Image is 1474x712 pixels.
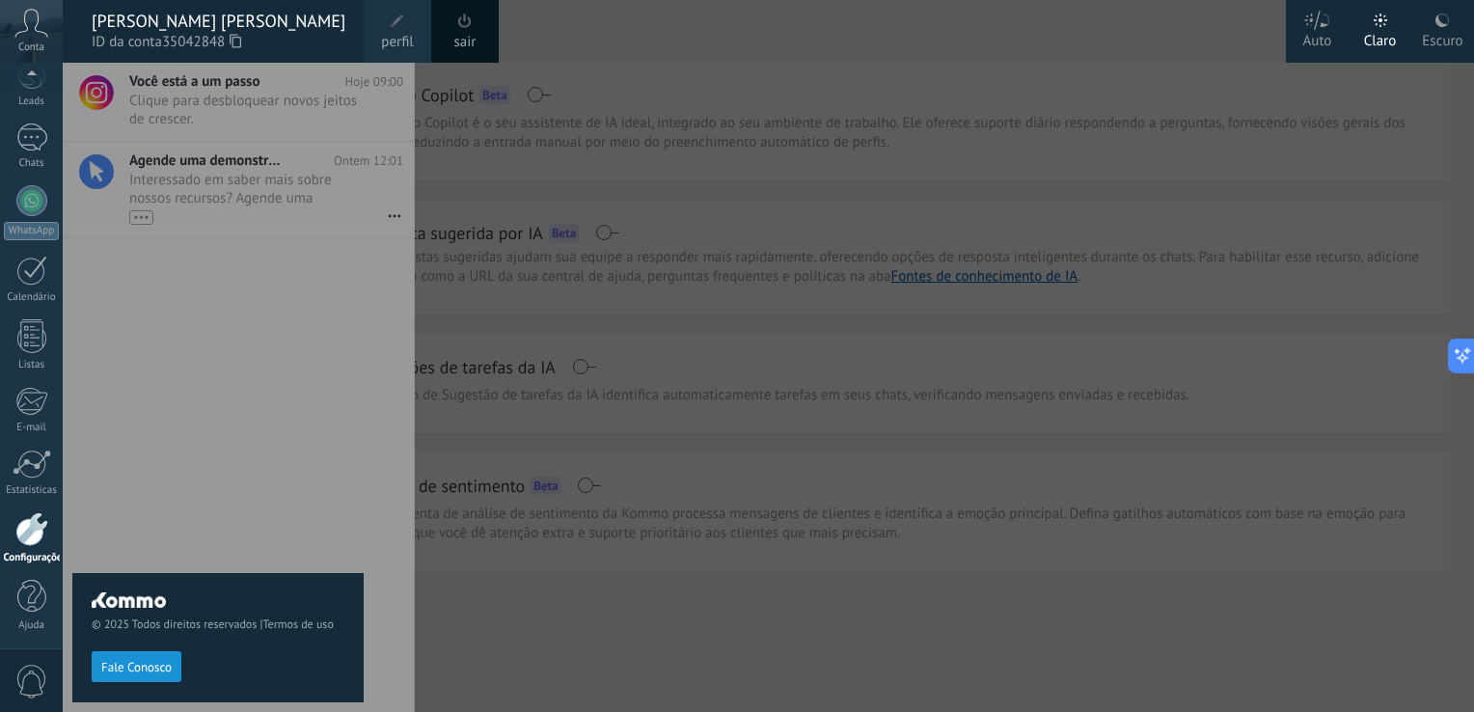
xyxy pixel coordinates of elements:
div: Claro [1364,13,1397,63]
div: Escuro [1422,13,1462,63]
a: Termos de uso [262,617,333,632]
div: [PERSON_NAME] [PERSON_NAME] [92,11,344,32]
span: © 2025 Todos direitos reservados | [92,617,344,632]
button: Fale Conosco [92,651,181,682]
a: sair [454,32,477,53]
span: ID da conta [92,32,344,53]
div: Listas [4,359,60,371]
div: Chats [4,157,60,170]
a: Fale Conosco [92,659,181,673]
div: E-mail [4,422,60,434]
span: Conta [18,41,44,54]
span: Fale Conosco [101,661,172,674]
div: Leads [4,96,60,108]
div: Auto [1303,13,1332,63]
span: 35042848 [162,32,241,53]
div: Configurações [4,552,60,564]
div: Calendário [4,291,60,304]
span: perfil [381,32,413,53]
div: Ajuda [4,619,60,632]
div: WhatsApp [4,222,59,240]
div: Estatísticas [4,484,60,497]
